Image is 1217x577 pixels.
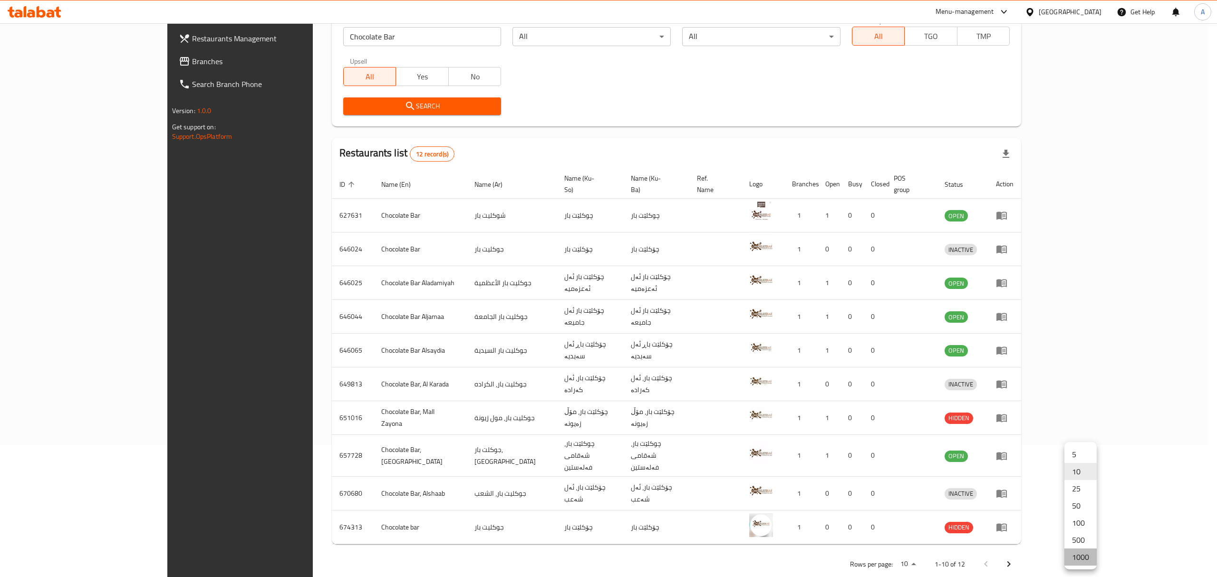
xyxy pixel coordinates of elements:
[1064,531,1097,548] li: 500
[1064,514,1097,531] li: 100
[1064,497,1097,514] li: 50
[1064,446,1097,463] li: 5
[1064,480,1097,497] li: 25
[1064,548,1097,566] li: 1000
[1064,463,1097,480] li: 10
